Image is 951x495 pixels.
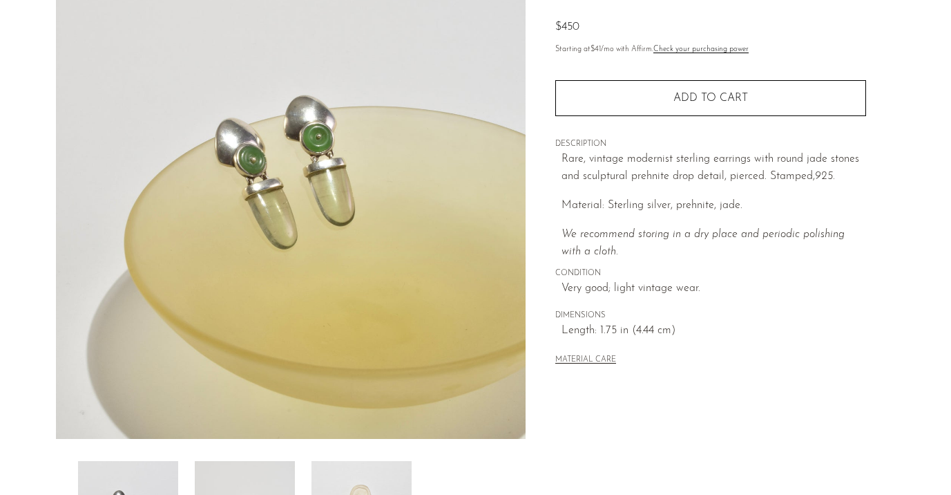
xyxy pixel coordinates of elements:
[555,268,866,280] span: CONDITION
[561,151,866,186] p: Rare, vintage modernist sterling earrings with round jade stones and sculptural prehnite drop det...
[561,229,845,258] i: We recommend storing in a dry place and periodic polishing with a cloth.
[561,197,866,215] p: Material: Sterling silver, prehnite, jade.
[555,21,579,32] span: $450
[673,93,748,104] span: Add to cart
[561,322,866,340] span: Length: 1.75 in (4.44 cm)
[555,80,866,116] button: Add to cart
[590,46,601,53] span: $41
[561,280,866,298] span: Very good; light vintage wear.
[555,355,616,366] button: MATERIAL CARE
[653,46,749,53] a: Check your purchasing power - Learn more about Affirm Financing (opens in modal)
[815,171,835,182] em: 925.
[555,138,866,151] span: DESCRIPTION
[555,44,866,56] p: Starting at /mo with Affirm.
[555,310,866,322] span: DIMENSIONS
